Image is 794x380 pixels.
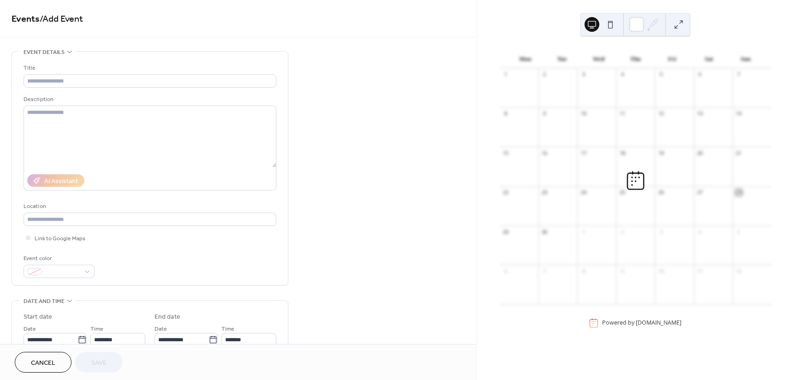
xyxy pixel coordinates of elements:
[90,324,103,334] span: Time
[657,110,664,117] div: 12
[502,189,509,196] div: 22
[580,71,587,78] div: 3
[697,110,704,117] div: 13
[657,189,664,196] div: 26
[24,47,65,57] span: Event details
[727,50,764,68] div: Sun
[697,149,704,156] div: 20
[735,189,742,196] div: 28
[735,71,742,78] div: 7
[735,110,742,117] div: 14
[580,50,617,68] div: Wed
[541,267,548,274] div: 7
[580,149,587,156] div: 17
[580,189,587,196] div: 24
[619,149,626,156] div: 18
[541,228,548,235] div: 30
[24,297,65,306] span: Date and time
[24,202,275,211] div: Location
[502,228,509,235] div: 29
[657,71,664,78] div: 5
[15,352,72,373] button: Cancel
[155,312,180,322] div: End date
[24,63,275,73] div: Title
[654,50,691,68] div: Fri
[636,319,681,327] a: [DOMAIN_NAME]
[502,71,509,78] div: 1
[580,228,587,235] div: 1
[502,110,509,117] div: 8
[657,267,664,274] div: 10
[24,312,52,322] div: Start date
[657,149,664,156] div: 19
[735,149,742,156] div: 21
[40,10,83,28] span: / Add Event
[735,228,742,235] div: 5
[619,110,626,117] div: 11
[541,110,548,117] div: 9
[619,71,626,78] div: 4
[691,50,728,68] div: Sat
[541,71,548,78] div: 2
[619,267,626,274] div: 9
[24,324,36,334] span: Date
[657,228,664,235] div: 3
[12,10,40,28] a: Events
[697,267,704,274] div: 11
[735,267,742,274] div: 12
[541,149,548,156] div: 16
[697,189,704,196] div: 27
[580,267,587,274] div: 8
[541,189,548,196] div: 23
[24,254,93,263] div: Event color
[697,228,704,235] div: 4
[617,50,654,68] div: Thu
[602,319,681,327] div: Powered by
[619,228,626,235] div: 2
[502,267,509,274] div: 6
[35,234,85,243] span: Link to Google Maps
[24,95,275,104] div: Description
[580,110,587,117] div: 10
[155,324,167,334] span: Date
[697,71,704,78] div: 6
[507,50,544,68] div: Mon
[619,189,626,196] div: 25
[221,324,234,334] span: Time
[543,50,580,68] div: Tue
[502,149,509,156] div: 15
[31,358,55,368] span: Cancel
